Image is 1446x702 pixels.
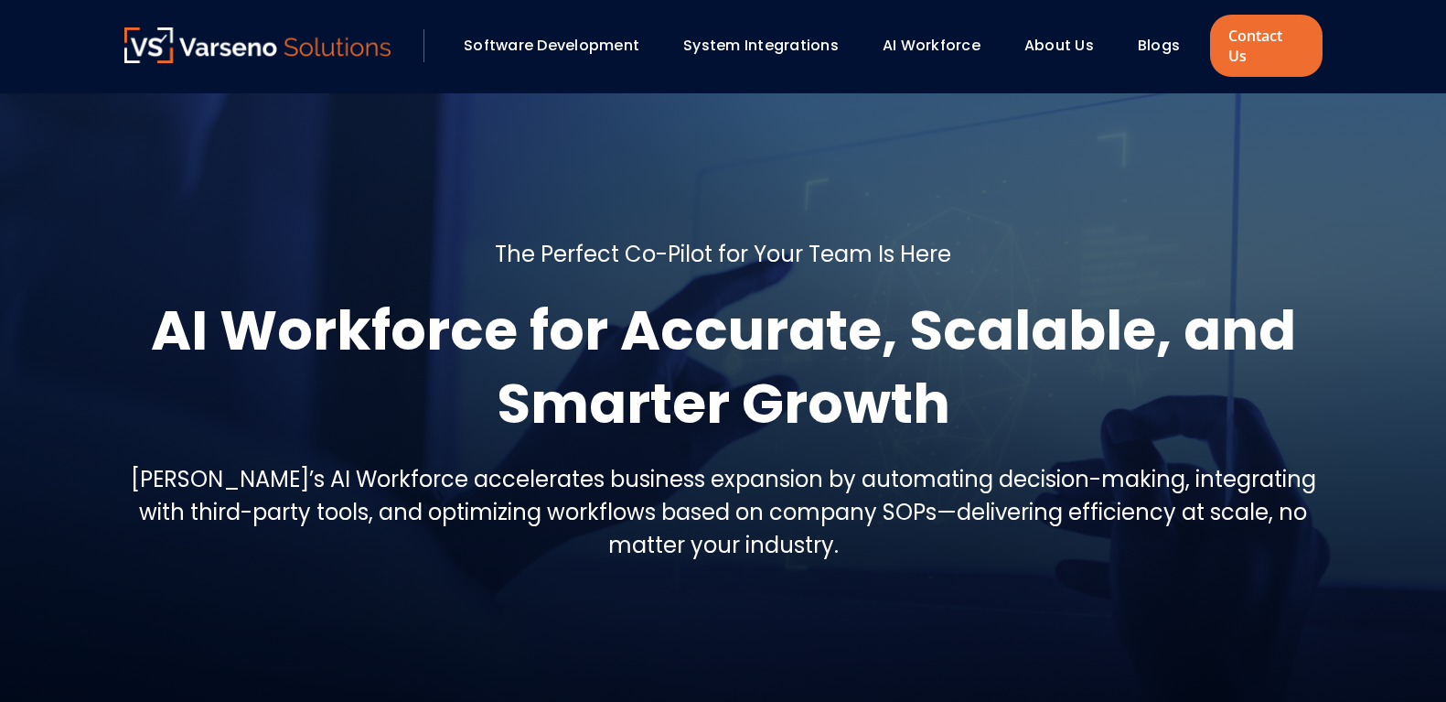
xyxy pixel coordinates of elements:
[873,30,1006,61] div: AI Workforce
[495,238,951,271] h5: The Perfect Co-Pilot for Your Team Is Here
[455,30,665,61] div: Software Development
[124,27,391,63] img: Varseno Solutions – Product Engineering & IT Services
[1015,30,1119,61] div: About Us
[124,463,1323,562] h5: [PERSON_NAME]’s AI Workforce accelerates business expansion by automating decision-making, integr...
[1210,15,1322,77] a: Contact Us
[1129,30,1205,61] div: Blogs
[124,294,1323,440] h1: AI Workforce for Accurate, Scalable, and Smarter Growth
[1024,35,1094,56] a: About Us
[883,35,980,56] a: AI Workforce
[683,35,839,56] a: System Integrations
[464,35,639,56] a: Software Development
[674,30,864,61] div: System Integrations
[1138,35,1180,56] a: Blogs
[124,27,391,64] a: Varseno Solutions – Product Engineering & IT Services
